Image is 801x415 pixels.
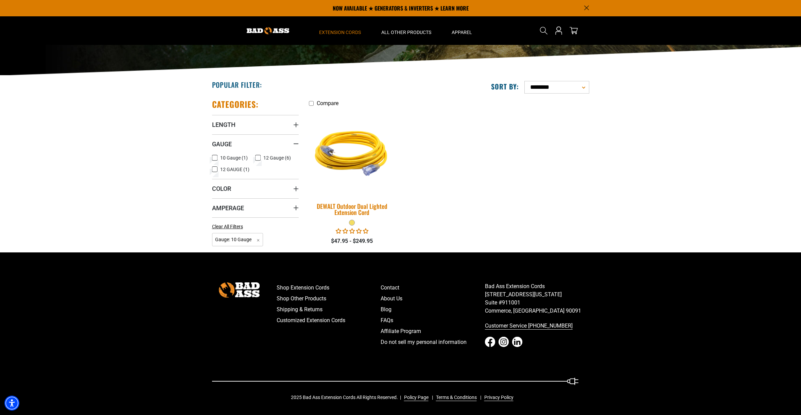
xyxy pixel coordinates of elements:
[538,25,549,36] summary: Search
[381,29,431,35] span: All Other Products
[4,396,19,411] div: Accessibility Menu
[553,16,564,45] a: Open this option
[212,236,263,243] a: Gauge: 10 Gauge
[485,337,495,347] a: Facebook - open in a new tab
[452,29,472,35] span: Apparel
[291,394,518,401] div: 2025 Bad Ass Extension Cords All Rights Reserved.
[381,282,485,293] a: Contact
[212,233,263,246] span: Gauge: 10 Gauge
[381,326,485,337] a: Affiliate Program
[219,282,260,298] img: Bad Ass Extension Cords
[212,115,299,134] summary: Length
[212,198,299,217] summary: Amperage
[212,179,299,198] summary: Color
[263,155,291,160] span: 12 Gauge (6)
[482,394,513,401] a: Privacy Policy
[485,320,589,331] a: call 833-674-1699
[381,315,485,326] a: FAQs
[433,394,477,401] a: Terms & Conditions
[304,109,400,196] img: A coiled yellow extension cord with clear connectors at both ends, labeled with the brand name "D...
[319,29,361,35] span: Extension Cords
[277,293,381,304] a: Shop Other Products
[277,315,381,326] a: Customized Extension Cords
[212,80,262,89] h2: Popular Filter:
[381,337,485,348] a: Do not sell my personal information
[371,16,441,45] summary: All Other Products
[212,224,243,229] span: Clear All Filters
[309,110,396,219] a: A coiled yellow extension cord with clear connectors at both ends, labeled with the brand name "D...
[212,140,232,148] span: Gauge
[212,99,259,110] h2: Categories:
[277,304,381,315] a: Shipping & Returns
[309,237,396,245] div: $47.95 - $249.95
[381,293,485,304] a: About Us
[220,155,248,160] span: 10 Gauge (1)
[212,185,231,193] span: Color
[212,134,299,153] summary: Gauge
[401,394,429,401] a: Policy Page
[381,304,485,315] a: Blog
[485,282,589,315] p: Bad Ass Extension Cords [STREET_ADDRESS][US_STATE] Suite #911001 Commerce, [GEOGRAPHIC_DATA] 90091
[247,27,289,34] img: Bad Ass Extension Cords
[499,337,509,347] a: Instagram - open in a new tab
[212,223,246,230] a: Clear All Filters
[212,204,244,212] span: Amperage
[512,337,522,347] a: LinkedIn - open in a new tab
[309,203,396,215] div: DEWALT Outdoor Dual Lighted Extension Cord
[309,16,371,45] summary: Extension Cords
[491,82,519,91] label: Sort by:
[568,27,579,35] a: cart
[441,16,482,45] summary: Apparel
[220,167,249,172] span: 12 GAUGE (1)
[212,121,236,129] span: Length
[317,100,338,106] span: Compare
[336,228,368,234] span: 0.00 stars
[277,282,381,293] a: Shop Extension Cords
